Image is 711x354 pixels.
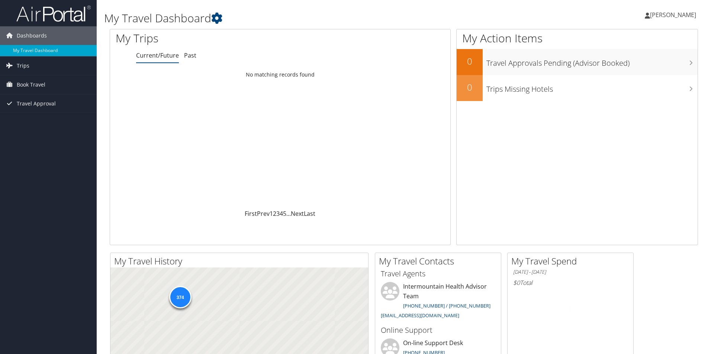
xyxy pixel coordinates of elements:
span: $0 [513,279,520,287]
h1: My Trips [116,30,303,46]
a: [PERSON_NAME] [645,4,704,26]
a: 0Trips Missing Hotels [457,75,698,101]
span: Travel Approval [17,94,56,113]
h1: My Action Items [457,30,698,46]
span: [PERSON_NAME] [650,11,696,19]
h3: Travel Approvals Pending (Advisor Booked) [486,54,698,68]
span: Book Travel [17,75,45,94]
a: Prev [257,210,270,218]
h1: My Travel Dashboard [104,10,504,26]
a: Current/Future [136,51,179,59]
a: [PHONE_NUMBER] / [PHONE_NUMBER] [403,302,490,309]
a: [EMAIL_ADDRESS][DOMAIN_NAME] [381,312,459,319]
li: Intermountain Health Advisor Team [377,282,499,322]
div: 374 [169,286,191,308]
a: 1 [270,210,273,218]
span: Trips [17,56,29,75]
span: Dashboards [17,26,47,45]
h3: Trips Missing Hotels [486,80,698,94]
h2: My Travel History [114,255,368,267]
h2: 0 [457,55,483,68]
a: First [245,210,257,218]
a: 2 [273,210,276,218]
span: … [286,210,291,218]
a: 0Travel Approvals Pending (Advisor Booked) [457,49,698,75]
img: airportal-logo.png [16,5,91,22]
a: 4 [280,210,283,218]
h3: Online Support [381,325,495,335]
h2: 0 [457,81,483,94]
h2: My Travel Contacts [379,255,501,267]
a: Next [291,210,304,218]
td: No matching records found [110,68,450,81]
h3: Travel Agents [381,269,495,279]
a: Last [304,210,315,218]
h2: My Travel Spend [511,255,633,267]
a: 3 [276,210,280,218]
h6: [DATE] - [DATE] [513,269,628,276]
a: Past [184,51,196,59]
h6: Total [513,279,628,287]
a: 5 [283,210,286,218]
